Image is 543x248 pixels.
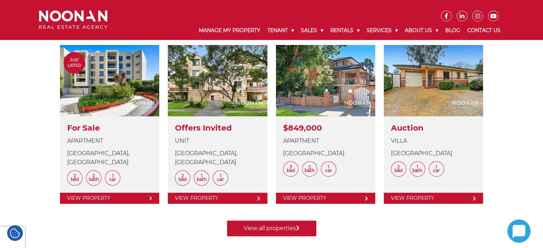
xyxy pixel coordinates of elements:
[39,10,107,29] img: Noonan Real Estate Agency
[327,21,363,40] a: Rentals
[442,21,464,40] a: Blog
[297,21,327,40] a: Sales
[401,21,442,40] a: About Us
[363,21,401,40] a: Services
[64,57,85,68] span: Just Listed
[195,21,264,40] a: Manage My Property
[227,221,316,236] a: View all properties
[7,225,23,241] div: Cookie Settings
[464,21,504,40] a: Contact Us
[264,21,297,40] a: Tenant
